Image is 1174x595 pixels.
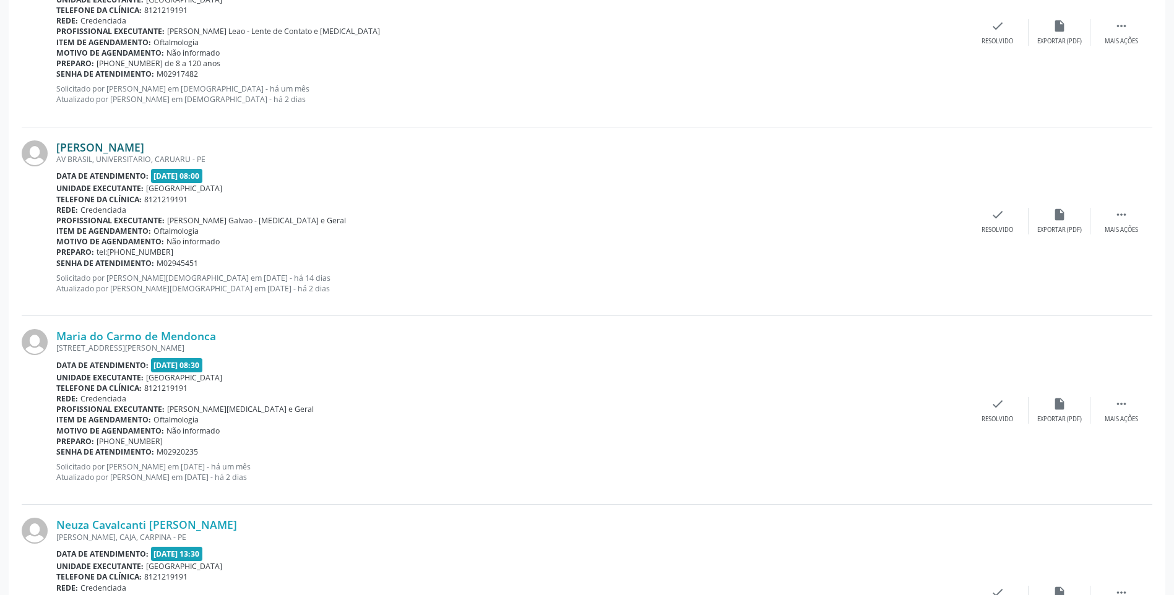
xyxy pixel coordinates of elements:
[56,372,144,383] b: Unidade executante:
[144,194,188,205] span: 8121219191
[80,205,126,215] span: Credenciada
[56,58,94,69] b: Preparo:
[22,140,48,166] img: img
[56,83,967,105] p: Solicitado por [PERSON_NAME] em [DEMOGRAPHIC_DATA] - há um mês Atualizado por [PERSON_NAME] em [D...
[166,426,220,436] span: Não informado
[157,69,198,79] span: M02917482
[146,183,222,194] span: [GEOGRAPHIC_DATA]
[56,5,142,15] b: Telefone da clínica:
[1115,19,1128,33] i: 
[56,140,144,154] a: [PERSON_NAME]
[56,205,78,215] b: Rede:
[56,532,967,542] div: [PERSON_NAME], CAJA, CARPINA - PE
[97,436,163,447] span: [PHONE_NUMBER]
[56,183,144,194] b: Unidade executante:
[56,48,164,58] b: Motivo de agendamento:
[56,404,165,414] b: Profissional executante:
[56,414,151,425] b: Item de agendamento:
[56,258,154,268] b: Senha de atendimento:
[56,549,149,559] b: Data de atendimento:
[56,226,151,236] b: Item de agendamento:
[56,426,164,436] b: Motivo de agendamento:
[56,154,967,165] div: AV BRASIL, UNIVERSITARIO, CARUARU - PE
[56,247,94,257] b: Preparo:
[982,226,1013,234] div: Resolvido
[56,518,237,531] a: Neuza Cavalcanti [PERSON_NAME]
[56,236,164,247] b: Motivo de agendamento:
[56,194,142,205] b: Telefone da clínica:
[97,58,220,69] span: [PHONE_NUMBER] de 8 a 120 anos
[56,69,154,79] b: Senha de atendimento:
[56,583,78,593] b: Rede:
[982,37,1013,46] div: Resolvido
[56,561,144,571] b: Unidade executante:
[56,215,165,226] b: Profissional executante:
[157,258,198,268] span: M02945451
[1037,415,1082,424] div: Exportar (PDF)
[153,414,199,425] span: Oftalmologia
[1105,37,1138,46] div: Mais ações
[144,383,188,393] span: 8121219191
[1053,397,1066,411] i: insert_drive_file
[167,215,346,226] span: [PERSON_NAME] Galvao - [MEDICAL_DATA] e Geral
[56,329,216,343] a: Maria do Carmo de Mendonca
[56,15,78,26] b: Rede:
[56,461,967,482] p: Solicitado por [PERSON_NAME] em [DATE] - há um mês Atualizado por [PERSON_NAME] em [DATE] - há 2 ...
[56,26,165,36] b: Profissional executante:
[1053,19,1066,33] i: insert_drive_file
[1105,415,1138,424] div: Mais ações
[56,37,151,48] b: Item de agendamento:
[991,208,1004,221] i: check
[146,372,222,383] span: [GEOGRAPHIC_DATA]
[151,358,203,372] span: [DATE] 08:30
[146,561,222,571] span: [GEOGRAPHIC_DATA]
[56,273,967,294] p: Solicitado por [PERSON_NAME][DEMOGRAPHIC_DATA] em [DATE] - há 14 dias Atualizado por [PERSON_NAME...
[1037,226,1082,234] div: Exportar (PDF)
[1105,226,1138,234] div: Mais ações
[56,360,149,370] b: Data de atendimento:
[991,19,1004,33] i: check
[1115,397,1128,411] i: 
[22,329,48,355] img: img
[97,247,173,257] span: tel:[PHONE_NUMBER]
[56,571,142,582] b: Telefone da clínica:
[22,518,48,544] img: img
[144,571,188,582] span: 8121219191
[1037,37,1082,46] div: Exportar (PDF)
[157,447,198,457] span: M02920235
[56,171,149,181] b: Data de atendimento:
[166,48,220,58] span: Não informado
[56,436,94,447] b: Preparo:
[56,383,142,393] b: Telefone da clínica:
[144,5,188,15] span: 8121219191
[153,37,199,48] span: Oftalmologia
[1053,208,1066,221] i: insert_drive_file
[991,397,1004,411] i: check
[982,415,1013,424] div: Resolvido
[167,404,314,414] span: [PERSON_NAME][MEDICAL_DATA] e Geral
[1115,208,1128,221] i: 
[56,393,78,404] b: Rede:
[56,343,967,353] div: [STREET_ADDRESS][PERSON_NAME]
[166,236,220,247] span: Não informado
[80,393,126,404] span: Credenciada
[151,547,203,561] span: [DATE] 13:30
[80,15,126,26] span: Credenciada
[56,447,154,457] b: Senha de atendimento:
[151,169,203,183] span: [DATE] 08:00
[80,583,126,593] span: Credenciada
[153,226,199,236] span: Oftalmologia
[167,26,380,36] span: [PERSON_NAME] Leao - Lente de Contato e [MEDICAL_DATA]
